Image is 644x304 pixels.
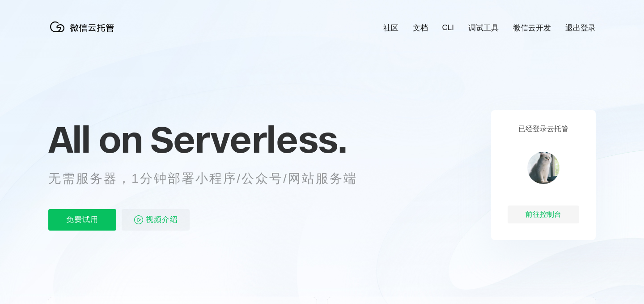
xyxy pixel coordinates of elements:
[48,30,120,37] a: 微信云托管
[508,206,579,223] div: 前往控制台
[48,170,374,188] p: 无需服务器，1分钟部署小程序/公众号/网站服务端
[48,18,120,36] img: 微信云托管
[442,23,454,32] a: CLI
[133,214,144,225] img: video_play.svg
[413,23,428,33] a: 文档
[146,209,178,231] span: 视频介绍
[513,23,551,33] a: 微信云开发
[48,117,142,162] span: All on
[565,23,596,33] a: 退出登录
[468,23,499,33] a: 调试工具
[48,209,116,231] p: 免费试用
[383,23,398,33] a: 社区
[150,117,347,162] span: Serverless.
[518,124,568,134] p: 已经登录云托管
